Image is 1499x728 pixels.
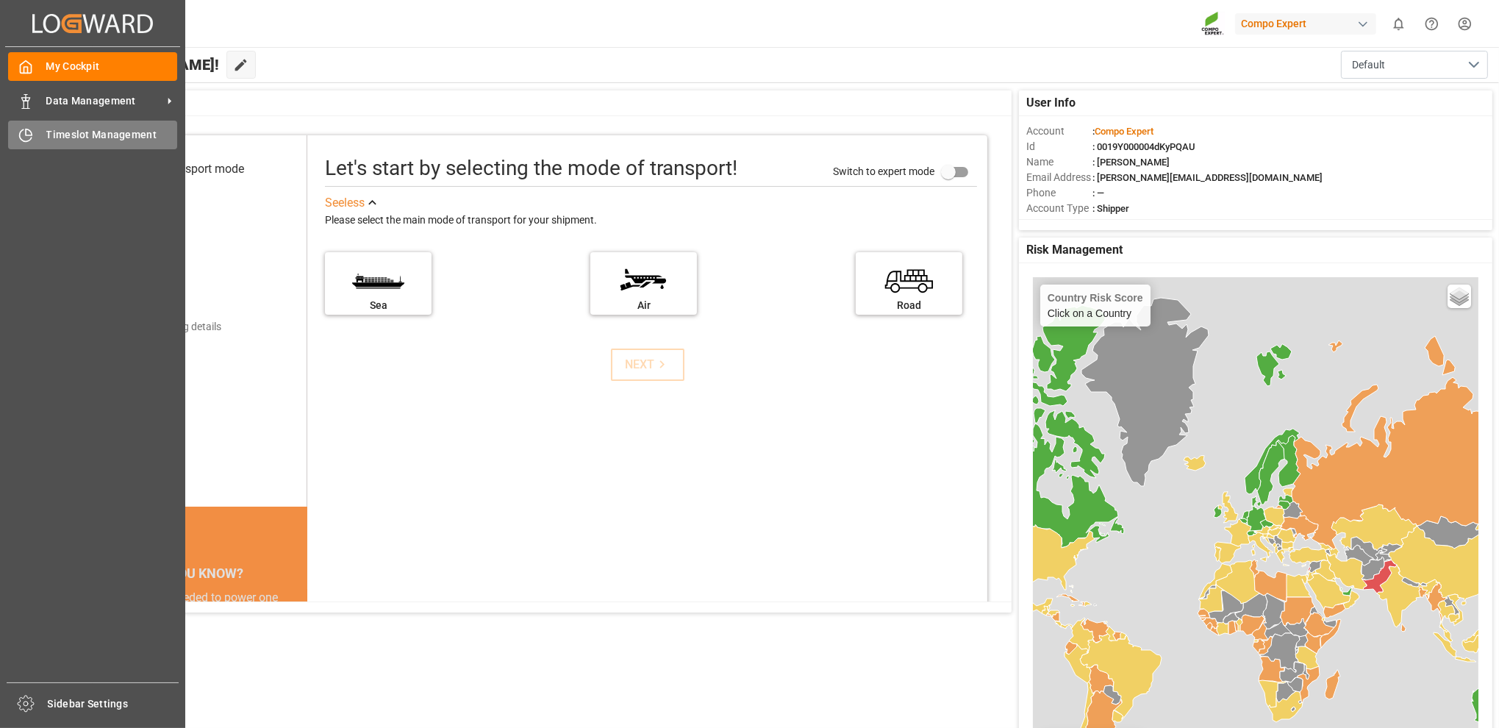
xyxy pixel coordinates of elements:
[1415,7,1448,40] button: Help Center
[1026,185,1092,201] span: Phone
[81,558,307,589] div: DID YOU KNOW?
[46,127,178,143] span: Timeslot Management
[1026,241,1123,259] span: Risk Management
[1382,7,1415,40] button: show 0 new notifications
[99,589,290,677] div: The energy needed to power one large container ship across the ocean in a single day is the same ...
[61,51,219,79] span: Hello [PERSON_NAME]!
[1026,124,1092,139] span: Account
[1448,285,1471,308] a: Layers
[130,160,244,178] div: Select transport mode
[8,52,177,81] a: My Cockpit
[46,93,162,109] span: Data Management
[1026,201,1092,216] span: Account Type
[1092,157,1170,168] span: : [PERSON_NAME]
[1201,11,1225,37] img: Screenshot%202023-09-29%20at%2010.02.21.png_1712312052.png
[833,165,934,177] span: Switch to expert mode
[1235,13,1376,35] div: Compo Expert
[1092,203,1129,214] span: : Shipper
[1026,139,1092,154] span: Id
[1095,126,1153,137] span: Compo Expert
[1092,141,1195,152] span: : 0019Y000004dKyPQAU
[48,696,179,712] span: Sidebar Settings
[332,298,424,313] div: Sea
[46,59,178,74] span: My Cockpit
[598,298,690,313] div: Air
[1026,94,1076,112] span: User Info
[1341,51,1488,79] button: open menu
[863,298,955,313] div: Road
[1352,57,1385,73] span: Default
[625,356,670,374] div: NEXT
[325,212,977,229] div: Please select the main mode of transport for your shipment.
[1026,170,1092,185] span: Email Address
[611,349,684,381] button: NEXT
[1092,188,1104,199] span: : —
[8,121,177,149] a: Timeslot Management
[1092,126,1153,137] span: :
[1235,10,1382,38] button: Compo Expert
[1048,292,1143,319] div: Click on a Country
[1026,154,1092,170] span: Name
[1092,172,1323,183] span: : [PERSON_NAME][EMAIL_ADDRESS][DOMAIN_NAME]
[325,194,365,212] div: See less
[1048,292,1143,304] h4: Country Risk Score
[325,153,737,184] div: Let's start by selecting the mode of transport!
[287,589,307,695] button: next slide / item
